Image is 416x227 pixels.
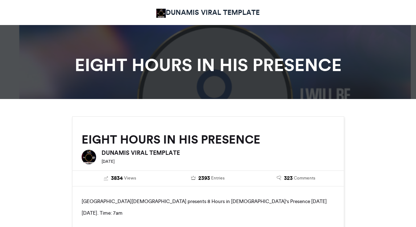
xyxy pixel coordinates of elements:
a: DUNAMIS VIRAL TEMPLATE [156,7,260,18]
span: 3834 [111,174,123,182]
small: [DATE] [102,159,115,164]
p: [GEOGRAPHIC_DATA][DEMOGRAPHIC_DATA] presents 8 Hours in [DEMOGRAPHIC_DATA]'s Presence [DATE][DATE... [82,195,335,219]
a: 2393 Entries [169,174,247,182]
span: Views [124,175,136,181]
a: 3834 Views [82,174,159,182]
span: 2393 [198,174,210,182]
span: Comments [294,175,315,181]
a: 323 Comments [258,174,335,182]
span: 323 [284,174,293,182]
img: DUNAMIS VIRAL TEMPLATE [156,9,166,18]
h1: EIGHT HOURS IN HIS PRESENCE [40,56,377,74]
h6: DUNAMIS VIRAL TEMPLATE [102,150,335,156]
span: Entries [211,175,225,181]
h2: EIGHT HOURS IN HIS PRESENCE [82,133,335,146]
img: DUNAMIS VIRAL TEMPLATE [82,150,96,164]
